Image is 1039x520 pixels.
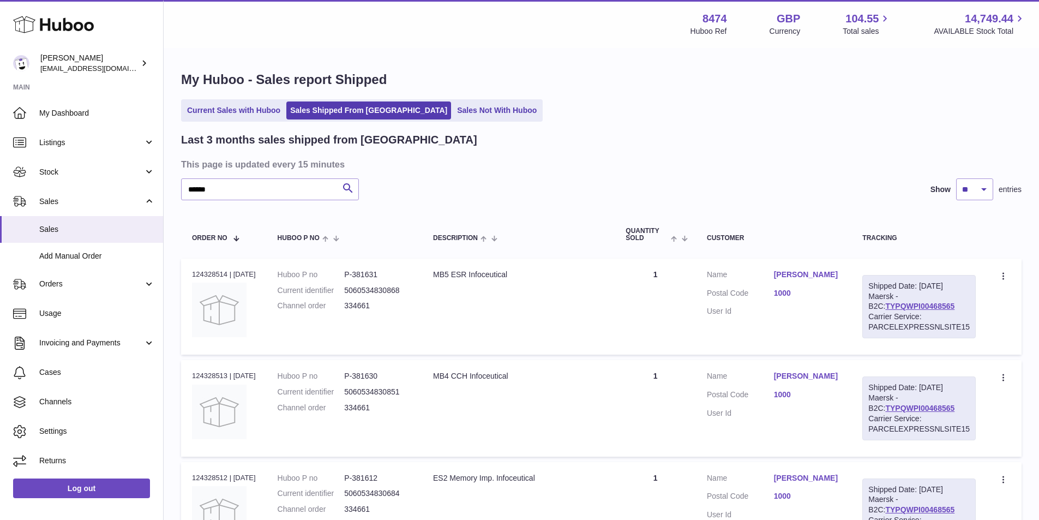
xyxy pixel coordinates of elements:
dt: Huboo P no [278,371,345,381]
dt: Name [707,270,774,283]
dt: User Id [707,408,774,419]
div: 124328513 | [DATE] [192,371,256,381]
div: Maersk - B2C: [862,275,976,338]
span: Quantity Sold [626,228,668,242]
dt: Postal Code [707,288,774,301]
dd: 5060534830868 [344,285,411,296]
span: Invoicing and Payments [39,338,143,348]
div: Tracking [862,235,976,242]
dt: Huboo P no [278,473,345,483]
dd: P-381612 [344,473,411,483]
div: Shipped Date: [DATE] [868,485,970,495]
span: Returns [39,456,155,466]
a: Log out [13,479,150,498]
dt: Current identifier [278,285,345,296]
span: Settings [39,426,155,437]
div: MB4 CCH Infoceutical [433,371,604,381]
h2: Last 3 months sales shipped from [GEOGRAPHIC_DATA] [181,133,477,147]
img: no-photo.jpg [192,385,247,439]
a: Sales Shipped From [GEOGRAPHIC_DATA] [286,101,451,119]
dt: Name [707,371,774,384]
span: Description [433,235,478,242]
div: 124328512 | [DATE] [192,473,256,483]
dt: User Id [707,510,774,520]
dd: P-381630 [344,371,411,381]
span: Sales [39,224,155,235]
a: [PERSON_NAME] [774,371,841,381]
dd: 334661 [344,301,411,311]
a: TYPQWPI00468565 [885,404,954,413]
dt: Channel order [278,504,345,515]
dt: Huboo P no [278,270,345,280]
dt: Current identifier [278,387,345,397]
span: Cases [39,367,155,378]
div: Maersk - B2C: [862,376,976,440]
span: My Dashboard [39,108,155,118]
a: TYPQWPI00468565 [885,302,954,310]
a: 14,749.44 AVAILABLE Stock Total [934,11,1026,37]
span: [EMAIL_ADDRESS][DOMAIN_NAME] [40,64,160,73]
div: MB5 ESR Infoceutical [433,270,604,280]
dd: 5060534830851 [344,387,411,397]
dt: Name [707,473,774,486]
span: Stock [39,167,143,177]
a: [PERSON_NAME] [774,473,841,483]
dd: 5060534830684 [344,488,411,499]
img: no-photo.jpg [192,283,247,337]
div: Carrier Service: PARCELEXPRESSNLSITE15 [868,312,970,332]
strong: GBP [777,11,800,26]
dt: Postal Code [707,491,774,504]
dd: P-381631 [344,270,411,280]
label: Show [930,184,951,195]
span: Channels [39,397,155,407]
a: 1000 [774,491,841,501]
h3: This page is updated every 15 minutes [181,158,1019,170]
dd: 334661 [344,504,411,515]
a: TYPQWPI00468565 [885,505,954,514]
div: ES2 Memory Imp. Infoceutical [433,473,604,483]
dt: Channel order [278,301,345,311]
a: 104.55 Total sales [843,11,891,37]
div: Shipped Date: [DATE] [868,281,970,291]
span: Huboo P no [278,235,320,242]
div: Carrier Service: PARCELEXPRESSNLSITE15 [868,414,970,434]
img: orders@neshealth.com [13,55,29,71]
dt: Channel order [278,403,345,413]
span: Usage [39,308,155,319]
div: Currency [770,26,801,37]
dd: 334661 [344,403,411,413]
span: 104.55 [845,11,879,26]
span: Total sales [843,26,891,37]
div: [PERSON_NAME] [40,53,139,74]
dt: Current identifier [278,488,345,499]
strong: 8474 [702,11,727,26]
h1: My Huboo - Sales report Shipped [181,71,1022,88]
span: Order No [192,235,227,242]
span: AVAILABLE Stock Total [934,26,1026,37]
a: 1000 [774,390,841,400]
span: Sales [39,196,143,207]
a: Sales Not With Huboo [453,101,540,119]
div: 124328514 | [DATE] [192,270,256,279]
a: [PERSON_NAME] [774,270,841,280]
div: Customer [707,235,840,242]
td: 1 [615,360,696,456]
span: Orders [39,279,143,289]
div: Huboo Ref [690,26,727,37]
dt: User Id [707,306,774,316]
span: 14,749.44 [965,11,1013,26]
a: 1000 [774,288,841,298]
td: 1 [615,259,696,355]
span: entries [999,184,1022,195]
span: Listings [39,138,143,148]
dt: Postal Code [707,390,774,403]
a: Current Sales with Huboo [183,101,284,119]
div: Shipped Date: [DATE] [868,382,970,393]
span: Add Manual Order [39,251,155,261]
